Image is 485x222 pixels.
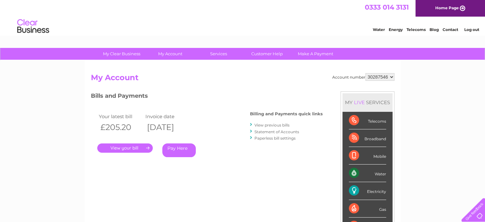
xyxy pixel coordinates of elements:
[353,99,366,105] div: LIVE
[95,48,148,60] a: My Clear Business
[17,17,49,36] img: logo.png
[389,27,403,32] a: Energy
[91,73,394,85] h2: My Account
[342,93,393,111] div: MY SERVICES
[349,147,386,165] div: Mobile
[254,136,296,141] a: Paperless bill settings
[97,112,144,121] td: Your latest bill
[349,165,386,182] div: Water
[349,112,386,129] div: Telecoms
[332,73,394,81] div: Account number
[373,27,385,32] a: Water
[407,27,426,32] a: Telecoms
[430,27,439,32] a: Blog
[365,3,409,11] a: 0333 014 3131
[254,129,299,134] a: Statement of Accounts
[250,111,323,116] h4: Billing and Payments quick links
[97,143,153,153] a: .
[92,4,393,31] div: Clear Business is a trading name of Verastar Limited (registered in [GEOGRAPHIC_DATA] No. 3667643...
[349,182,386,200] div: Electricity
[144,48,196,60] a: My Account
[144,112,190,121] td: Invoice date
[97,121,144,134] th: £205.20
[443,27,458,32] a: Contact
[349,129,386,147] div: Broadband
[349,200,386,218] div: Gas
[192,48,245,60] a: Services
[162,143,196,157] a: Pay Here
[241,48,293,60] a: Customer Help
[91,91,323,103] h3: Bills and Payments
[464,27,479,32] a: Log out
[144,121,190,134] th: [DATE]
[289,48,342,60] a: Make A Payment
[254,123,290,127] a: View previous bills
